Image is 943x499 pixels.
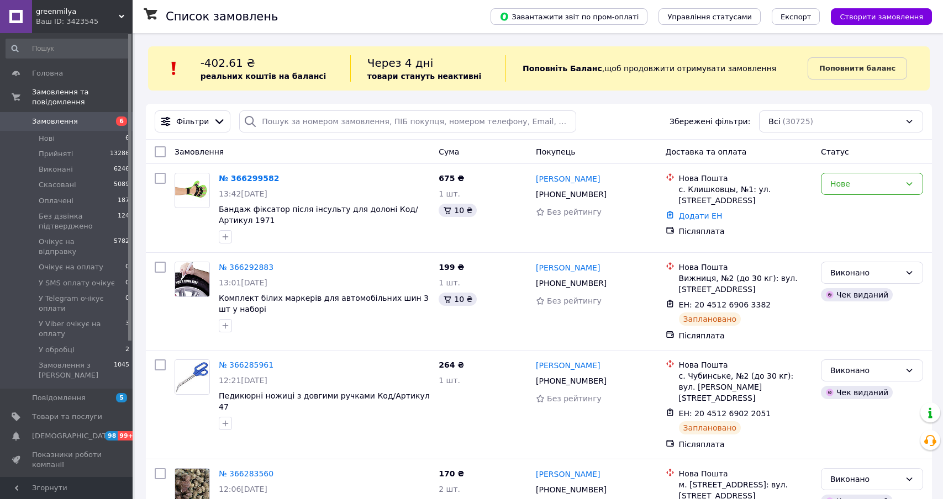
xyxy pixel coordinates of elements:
img: :exclamation: [166,60,182,77]
div: Чек виданий [821,288,893,301]
a: Комплект білих маркерів для автомобільних шин 3 шт у наборі [219,294,429,314]
span: 5782 [114,237,129,257]
img: Фото товару [175,180,209,201]
span: Виконані [39,164,73,174]
a: Педикюрні ножиці з довгими ручками Код/Артикул 47 [219,391,430,411]
span: Створити замовлення [840,13,923,21]
button: Експорт [772,8,820,25]
button: Управління статусами [658,8,761,25]
button: Завантажити звіт по пром-оплаті [491,8,647,25]
span: ЕН: 20 4512 6902 2051 [679,409,771,418]
span: Нові [39,134,55,144]
a: Фото товару [175,359,210,395]
b: товари стануть неактивні [367,72,482,81]
div: 10 ₴ [439,293,477,306]
a: Фото товару [175,262,210,297]
span: 5089 [114,180,129,190]
div: Чек виданий [821,386,893,399]
a: [PERSON_NAME] [536,360,600,371]
span: 1 шт. [439,189,460,198]
span: 0 [125,294,129,314]
span: 6 [116,116,127,126]
span: У SMS оплату очікує [39,278,115,288]
div: Нове [830,178,900,190]
span: Фільтри [176,116,209,127]
a: Фото товару [175,173,210,208]
a: Бандаж фіксатор після інсульту для долоні Код/Артикул 1971 [219,205,418,225]
a: [PERSON_NAME] [536,173,600,184]
span: 13:42[DATE] [219,189,267,198]
span: Без дзвінка підтверджено [39,211,118,231]
span: 6246 [114,164,129,174]
h1: Список замовлень [166,10,278,23]
span: 12:06[DATE] [219,485,267,493]
span: Показники роботи компанії [32,450,102,470]
span: 2 шт. [439,485,460,493]
span: [DEMOGRAPHIC_DATA] [32,431,114,441]
img: Фото товару [175,262,209,296]
button: Створити замовлення [831,8,932,25]
span: 0 [125,278,129,288]
span: Без рейтингу [547,208,602,216]
span: Очікує на оплату [39,262,103,272]
span: Замовлення з [PERSON_NAME] [39,360,114,380]
span: Повідомлення [32,393,86,403]
span: Покупець [536,147,575,156]
a: [PERSON_NAME] [536,262,600,273]
span: У Telegram очікує оплати [39,294,125,314]
span: 675 ₴ [439,174,464,183]
span: 0 [125,262,129,272]
span: 13286 [110,149,129,159]
span: [PHONE_NUMBER] [536,190,607,199]
a: Створити замовлення [820,12,932,20]
span: Без рейтингу [547,296,602,305]
a: Додати ЕН [679,211,723,220]
span: 264 ₴ [439,360,464,369]
span: Експорт [781,13,812,21]
span: Статус [821,147,849,156]
a: Поповнити баланс [808,57,907,79]
div: Виконано [830,364,900,376]
input: Пошук [6,39,130,59]
a: [PERSON_NAME] [536,469,600,480]
span: [PHONE_NUMBER] [536,279,607,288]
div: Нова Пошта [679,173,812,184]
img: Фото товару [175,360,209,394]
span: Cума [439,147,459,156]
span: 2 [125,345,129,355]
span: Замовлення та повідомлення [32,87,133,107]
span: -402.61 ₴ [201,56,255,70]
span: У Viber очікує на оплату [39,319,125,339]
span: Збережені фільтри: [670,116,750,127]
span: 170 ₴ [439,469,464,478]
div: с. Клишковцы, №1: ул. [STREET_ADDRESS] [679,184,812,206]
div: , щоб продовжити отримувати замовлення [505,55,808,82]
span: 187 [118,196,129,206]
div: с. Чубинське, №2 (до 30 кг): вул. [PERSON_NAME][STREET_ADDRESS] [679,370,812,404]
div: 10 ₴ [439,204,477,217]
span: (30725) [783,117,813,126]
span: Без рейтингу [547,394,602,403]
a: № 366299582 [219,174,279,183]
span: Прийняті [39,149,73,159]
div: Нова Пошта [679,359,812,370]
span: Головна [32,68,63,78]
a: № 366292883 [219,263,273,272]
span: 1 шт. [439,376,460,385]
b: реальних коштів на балансі [201,72,326,81]
span: 1045 [114,360,129,380]
b: Поповнити баланс [819,64,895,72]
span: 98 [105,431,118,440]
span: [PHONE_NUMBER] [536,485,607,494]
span: Товари та послуги [32,412,102,422]
span: Доставка та оплата [666,147,747,156]
span: 6 [125,134,129,144]
div: Ваш ID: 3423545 [36,17,133,26]
div: Післяплата [679,330,812,341]
span: [PHONE_NUMBER] [536,376,607,385]
span: Через 4 дні [367,56,434,70]
div: Нова Пошта [679,468,812,479]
